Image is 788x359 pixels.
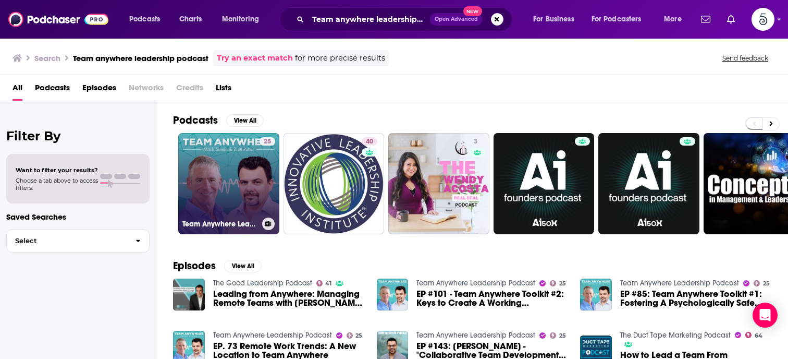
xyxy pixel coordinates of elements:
a: EP #101 - Team Anywhere Toolkit #2: Keys to Create A Working Environment of Empathy and Genuine C... [416,290,568,307]
span: Select [7,237,127,244]
a: Team Anywhere Leadership Podcast [416,279,535,288]
button: open menu [585,11,657,28]
a: 3 [388,133,489,234]
a: Charts [173,11,208,28]
a: All [13,79,22,101]
h2: Filter By [6,128,150,143]
span: 25 [763,281,770,286]
h2: Podcasts [173,114,218,127]
img: User Profile [752,8,774,31]
h3: Team anywhere leadership podcast [73,53,208,63]
button: View All [224,260,262,272]
img: Podchaser - Follow, Share and Rate Podcasts [8,9,108,29]
span: for more precise results [295,52,385,64]
span: Leading from Anywhere: Managing Remote Teams with [PERSON_NAME] | The Good Leadership Podcast #2 [213,290,364,307]
a: 3 [470,137,482,146]
span: Monitoring [222,12,259,27]
a: 25Team Anywhere Leadership Podcast [178,133,279,234]
span: Choose a tab above to access filters. [16,177,98,192]
span: Charts [179,12,202,27]
a: EP #85: Team Anywhere Toolkit #1: Fostering A Psychologically Safe, Healthy & Human Work Environment [620,290,771,307]
button: View All [226,114,264,127]
button: open menu [526,11,587,28]
span: Open Advanced [435,17,478,22]
a: 25 [260,137,275,146]
a: Podcasts [35,79,70,101]
span: New [463,6,482,16]
a: The Good Leadership Podcast [213,279,312,288]
h3: Search [34,53,60,63]
input: Search podcasts, credits, & more... [308,11,430,28]
p: Saved Searches [6,212,150,222]
span: 25 [559,281,566,286]
span: Networks [129,79,164,101]
span: Logged in as Spiral5-G2 [752,8,774,31]
button: Show profile menu [752,8,774,31]
img: Leading from Anywhere: Managing Remote Teams with Dr. David Burkus | The Good Leadership Podcast #2 [173,279,205,310]
a: Lists [216,79,231,101]
button: Open AdvancedNew [430,13,483,26]
button: Send feedback [719,54,771,63]
a: 25 [754,280,770,286]
span: 64 [755,333,762,338]
a: Team Anywhere Leadership Podcast [416,331,535,340]
a: Team Anywhere Leadership Podcast [213,331,332,340]
span: 25 [264,137,271,147]
button: open menu [215,11,273,28]
a: 64 [745,332,762,338]
h3: Team Anywhere Leadership Podcast [182,220,258,229]
span: 3 [474,137,477,147]
span: Credits [176,79,203,101]
span: For Podcasters [592,12,642,27]
button: open menu [657,11,695,28]
span: For Business [533,12,574,27]
button: Select [6,229,150,253]
span: Podcasts [129,12,160,27]
div: Open Intercom Messenger [753,303,778,328]
a: 25 [550,332,566,339]
a: 40 [284,133,385,234]
a: Team Anywhere Leadership Podcast [620,279,739,288]
h2: Episodes [173,259,216,272]
a: Leading from Anywhere: Managing Remote Teams with Dr. David Burkus | The Good Leadership Podcast #2 [213,290,364,307]
img: EP #85: Team Anywhere Toolkit #1: Fostering A Psychologically Safe, Healthy & Human Work Environment [580,279,612,310]
span: 41 [325,281,331,286]
span: 40 [366,137,373,147]
a: Show notifications dropdown [723,10,739,28]
a: Show notifications dropdown [697,10,715,28]
a: 41 [316,280,332,286]
a: PodcastsView All [173,114,264,127]
span: More [664,12,682,27]
img: EP #101 - Team Anywhere Toolkit #2: Keys to Create A Working Environment of Empathy and Genuine C... [377,279,409,310]
a: 25 [550,280,566,286]
a: Episodes [82,79,116,101]
a: EpisodesView All [173,259,262,272]
a: 25 [347,332,363,339]
span: Want to filter your results? [16,166,98,174]
a: The Duct Tape Marketing Podcast [620,331,731,340]
a: 40 [362,137,377,146]
div: Search podcasts, credits, & more... [289,7,522,31]
button: open menu [122,11,174,28]
span: 25 [355,333,362,338]
span: 25 [559,333,566,338]
a: Try an exact match [217,52,293,64]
